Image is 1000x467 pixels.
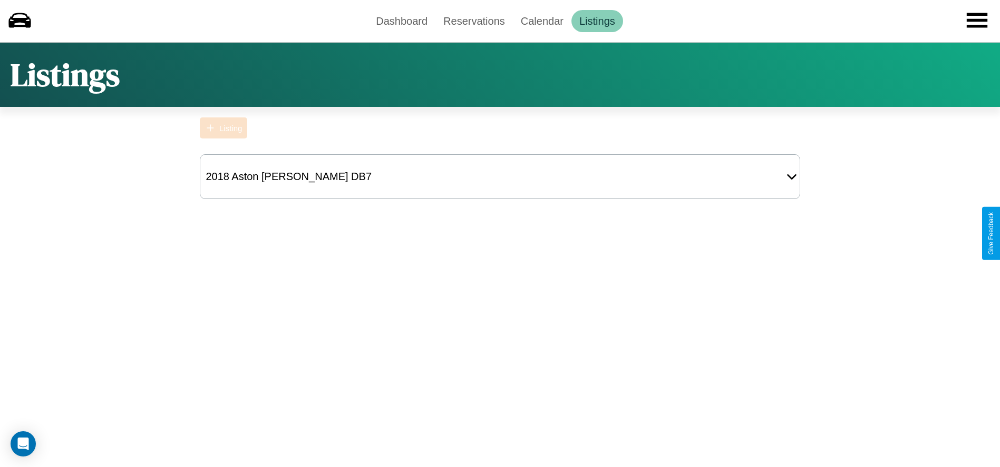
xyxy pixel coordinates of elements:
[435,10,513,32] a: Reservations
[200,117,247,138] button: Listing
[368,10,435,32] a: Dashboard
[11,431,36,456] div: Open Intercom Messenger
[987,212,995,255] div: Give Feedback
[11,53,120,96] h1: Listings
[200,165,377,188] div: 2018 Aston [PERSON_NAME] DB7
[219,124,242,133] div: Listing
[571,10,623,32] a: Listings
[513,10,571,32] a: Calendar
